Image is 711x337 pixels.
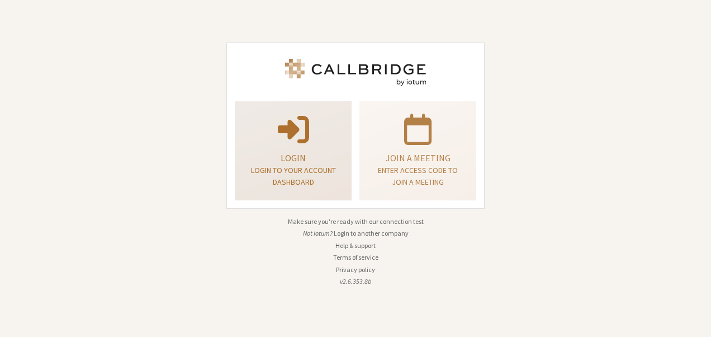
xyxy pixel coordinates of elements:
li: v2.6.353.8b [226,277,485,287]
button: LoginLogin to your account dashboard [235,101,352,200]
a: Privacy policy [336,265,375,274]
p: Join a meeting [373,151,462,165]
a: Help & support [335,241,376,250]
button: Login to another company [334,228,409,238]
p: Login to your account dashboard [249,165,338,188]
a: Join a meetingEnter access code to join a meeting [359,101,476,200]
li: Not Iotum? [226,228,485,238]
iframe: Chat [683,308,703,329]
img: Iotum [283,59,428,86]
a: Terms of service [333,253,378,261]
a: Make sure you're ready with our connection test [288,217,424,226]
p: Enter access code to join a meeting [373,165,462,188]
p: Login [249,151,338,165]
